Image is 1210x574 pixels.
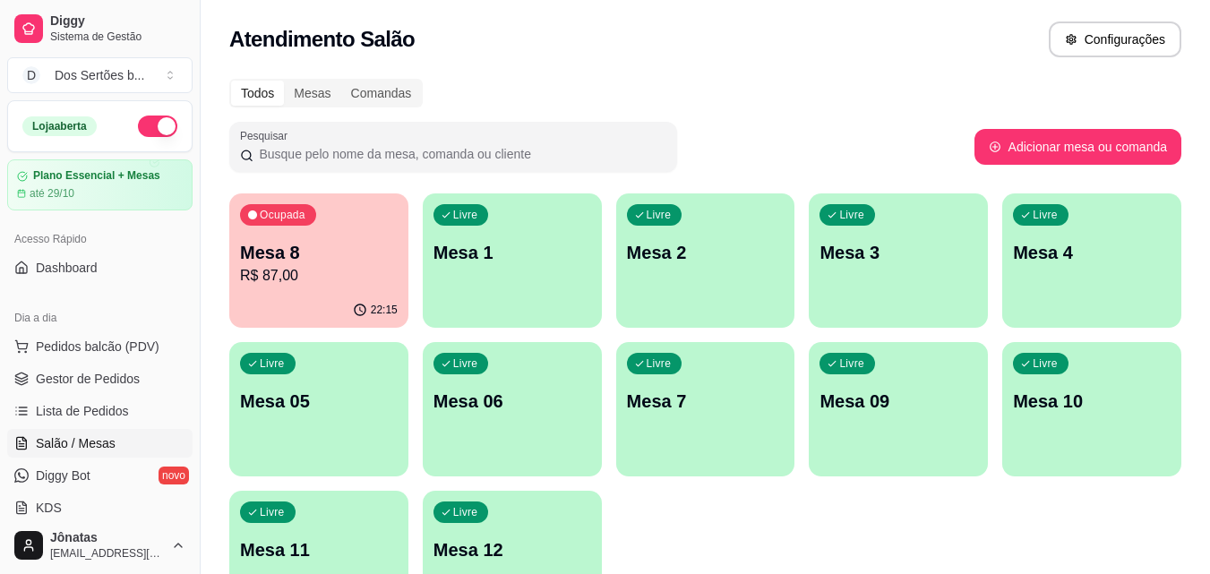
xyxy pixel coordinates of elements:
[7,397,193,425] a: Lista de Pedidos
[809,193,988,328] button: LivreMesa 3
[50,530,164,546] span: Jônatas
[36,434,116,452] span: Salão / Mesas
[7,332,193,361] button: Pedidos balcão (PDV)
[820,389,977,414] p: Mesa 09
[7,225,193,253] div: Acesso Rápido
[809,342,988,476] button: LivreMesa 09
[627,240,785,265] p: Mesa 2
[7,493,193,522] a: KDS
[820,240,977,265] p: Mesa 3
[453,208,478,222] p: Livre
[260,505,285,519] p: Livre
[433,240,591,265] p: Mesa 1
[36,467,90,484] span: Diggy Bot
[55,66,144,84] div: Dos Sertões b ...
[240,240,398,265] p: Mesa 8
[240,265,398,287] p: R$ 87,00
[50,546,164,561] span: [EMAIL_ADDRESS][DOMAIN_NAME]
[22,66,40,84] span: D
[1049,21,1181,57] button: Configurações
[433,537,591,562] p: Mesa 12
[7,7,193,50] a: DiggySistema de Gestão
[253,145,666,163] input: Pesquisar
[647,356,672,371] p: Livre
[974,129,1181,165] button: Adicionar mesa ou comanda
[229,342,408,476] button: LivreMesa 05
[240,128,294,143] label: Pesquisar
[839,208,864,222] p: Livre
[36,499,62,517] span: KDS
[423,193,602,328] button: LivreMesa 1
[229,193,408,328] button: OcupadaMesa 8R$ 87,0022:15
[627,389,785,414] p: Mesa 7
[36,402,129,420] span: Lista de Pedidos
[7,304,193,332] div: Dia a dia
[616,342,795,476] button: LivreMesa 7
[7,429,193,458] a: Salão / Mesas
[240,389,398,414] p: Mesa 05
[453,505,478,519] p: Livre
[433,389,591,414] p: Mesa 06
[1002,342,1181,476] button: LivreMesa 10
[1013,240,1171,265] p: Mesa 4
[7,159,193,210] a: Plano Essencial + Mesasaté 29/10
[7,253,193,282] a: Dashboard
[371,303,398,317] p: 22:15
[50,13,185,30] span: Diggy
[453,356,478,371] p: Livre
[30,186,74,201] article: até 29/10
[50,30,185,44] span: Sistema de Gestão
[647,208,672,222] p: Livre
[284,81,340,106] div: Mesas
[7,461,193,490] a: Diggy Botnovo
[616,193,795,328] button: LivreMesa 2
[7,57,193,93] button: Select a team
[1033,208,1058,222] p: Livre
[240,537,398,562] p: Mesa 11
[33,169,160,183] article: Plano Essencial + Mesas
[1033,356,1058,371] p: Livre
[36,370,140,388] span: Gestor de Pedidos
[341,81,422,106] div: Comandas
[36,338,159,356] span: Pedidos balcão (PDV)
[7,524,193,567] button: Jônatas[EMAIL_ADDRESS][DOMAIN_NAME]
[7,364,193,393] a: Gestor de Pedidos
[1002,193,1181,328] button: LivreMesa 4
[231,81,284,106] div: Todos
[229,25,415,54] h2: Atendimento Salão
[1013,389,1171,414] p: Mesa 10
[36,259,98,277] span: Dashboard
[260,208,305,222] p: Ocupada
[839,356,864,371] p: Livre
[22,116,97,136] div: Loja aberta
[260,356,285,371] p: Livre
[423,342,602,476] button: LivreMesa 06
[138,116,177,137] button: Alterar Status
